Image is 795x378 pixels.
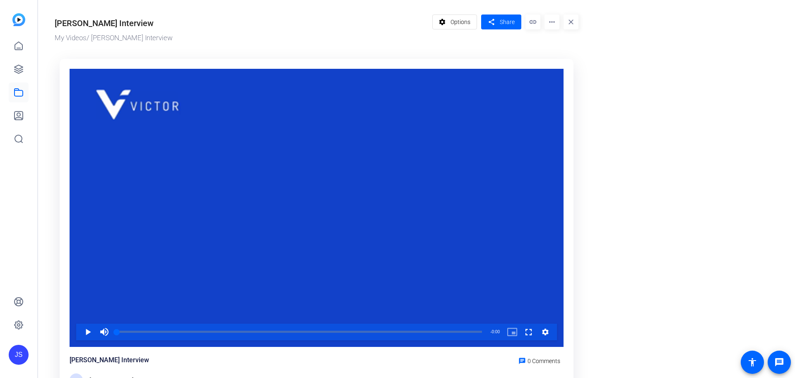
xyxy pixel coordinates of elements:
div: [PERSON_NAME] Interview [70,355,149,365]
a: My Videos [55,34,87,42]
button: Picture-in-Picture [504,324,520,340]
mat-icon: message [774,357,784,367]
span: Options [450,14,470,30]
mat-icon: share [486,17,496,28]
span: 0 Comments [528,358,560,364]
mat-icon: accessibility [747,357,757,367]
span: - [490,330,491,334]
a: 0 Comments [515,355,564,365]
mat-icon: chat [518,357,526,365]
button: Share [481,15,521,29]
img: blue-gradient.svg [12,13,25,26]
button: Mute [96,324,113,340]
button: Fullscreen [520,324,537,340]
button: Options [432,15,477,29]
div: Video Player [70,69,564,347]
div: / [PERSON_NAME] Interview [55,33,428,44]
mat-icon: more_horiz [544,15,559,29]
div: Progress Bar [117,331,482,333]
div: [PERSON_NAME] Interview [55,17,154,29]
mat-icon: close [564,15,578,29]
mat-icon: settings [437,14,448,30]
span: Share [500,18,515,27]
mat-icon: link [525,15,540,29]
div: JS [9,345,29,365]
button: Play [79,324,96,340]
span: 0:00 [492,330,500,334]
